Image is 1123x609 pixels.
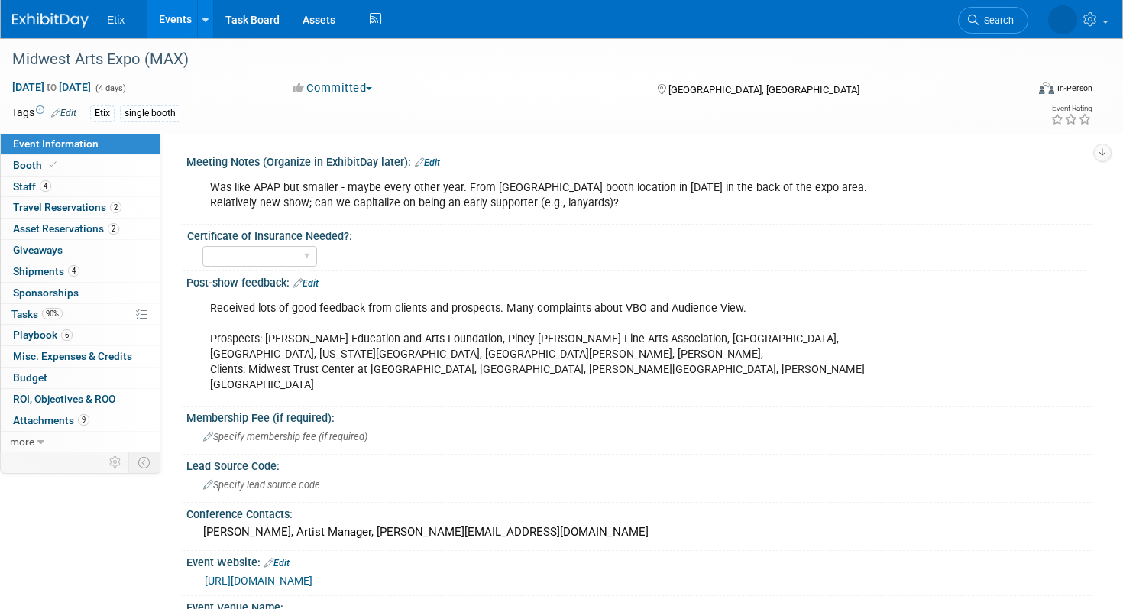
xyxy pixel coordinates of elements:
span: 4 [68,265,79,277]
a: Tasks90% [1,304,160,325]
td: Toggle Event Tabs [129,452,160,472]
div: Lead Source Code: [186,455,1092,474]
span: 4 [40,180,51,192]
a: Asset Reservations2 [1,219,160,239]
i: Booth reservation complete [49,160,57,169]
span: Search [979,15,1014,26]
a: Booth [1,155,160,176]
span: [GEOGRAPHIC_DATA], [GEOGRAPHIC_DATA] [668,84,859,96]
span: 90% [42,308,63,319]
a: Budget [1,368,160,388]
span: Tasks [11,308,63,320]
a: Edit [293,278,319,289]
span: Etix [107,14,125,26]
img: Format-Inperson.png [1039,82,1054,94]
span: Event Information [13,138,99,150]
span: Asset Reservations [13,222,119,235]
div: [PERSON_NAME], Artist Manager, [PERSON_NAME][EMAIL_ADDRESS][DOMAIN_NAME] [198,520,1081,544]
div: Conference Contacts: [186,503,1092,522]
span: to [44,81,59,93]
div: Event Format [931,79,1092,102]
span: 2 [108,223,119,235]
div: Midwest Arts Expo (MAX) [7,46,1001,73]
div: Post-show feedback: [186,271,1092,291]
span: Attachments [13,414,89,426]
div: Membership Fee (if required): [186,407,1092,426]
div: Event Rating [1050,105,1092,112]
span: Specify membership fee (if required) [203,431,367,442]
img: ExhibitDay [12,13,89,28]
span: Shipments [13,265,79,277]
span: (4 days) [94,83,126,93]
td: Personalize Event Tab Strip [102,452,129,472]
span: 9 [78,414,89,426]
a: Search [958,7,1028,34]
a: more [1,432,160,452]
a: ROI, Objectives & ROO [1,389,160,410]
button: Committed [287,80,378,96]
span: 2 [110,202,121,213]
div: In-Person [1057,83,1092,94]
a: Misc. Expenses & Credits [1,346,160,367]
a: Giveaways [1,240,160,261]
a: [URL][DOMAIN_NAME] [205,575,312,587]
a: Sponsorships [1,283,160,303]
a: Staff4 [1,177,160,197]
span: Booth [13,159,60,171]
div: single booth [120,105,180,121]
span: more [10,436,34,448]
div: Meeting Notes (Organize in ExhibitDay later): [186,151,1092,170]
a: Edit [51,108,76,118]
img: Maddie Warren (Snider) [1048,5,1077,34]
span: Misc. Expenses & Credits [13,350,132,362]
a: Travel Reservations2 [1,197,160,218]
div: Was like APAP but smaller - maybe every other year. From [GEOGRAPHIC_DATA] booth location in [DAT... [199,173,918,219]
a: Edit [264,558,290,569]
span: Playbook [13,329,73,341]
span: Staff [13,180,51,193]
span: ROI, Objectives & ROO [13,393,115,405]
span: Travel Reservations [13,201,121,213]
td: Tags [11,105,76,122]
div: Received lots of good feedback from clients and prospects. Many complaints about VBO and Audience... [199,293,918,400]
span: Specify lead source code [203,479,320,491]
a: Event Information [1,134,160,154]
a: Attachments9 [1,410,160,431]
div: Event Website: [186,551,1092,571]
div: Certificate of Insurance Needed?: [187,225,1086,244]
div: Etix [90,105,115,121]
a: Playbook6 [1,325,160,345]
a: Shipments4 [1,261,160,282]
a: Edit [415,157,440,168]
span: Sponsorships [13,287,79,299]
span: 6 [61,329,73,341]
span: [DATE] [DATE] [11,80,92,94]
span: Giveaways [13,244,63,256]
span: Budget [13,371,47,384]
